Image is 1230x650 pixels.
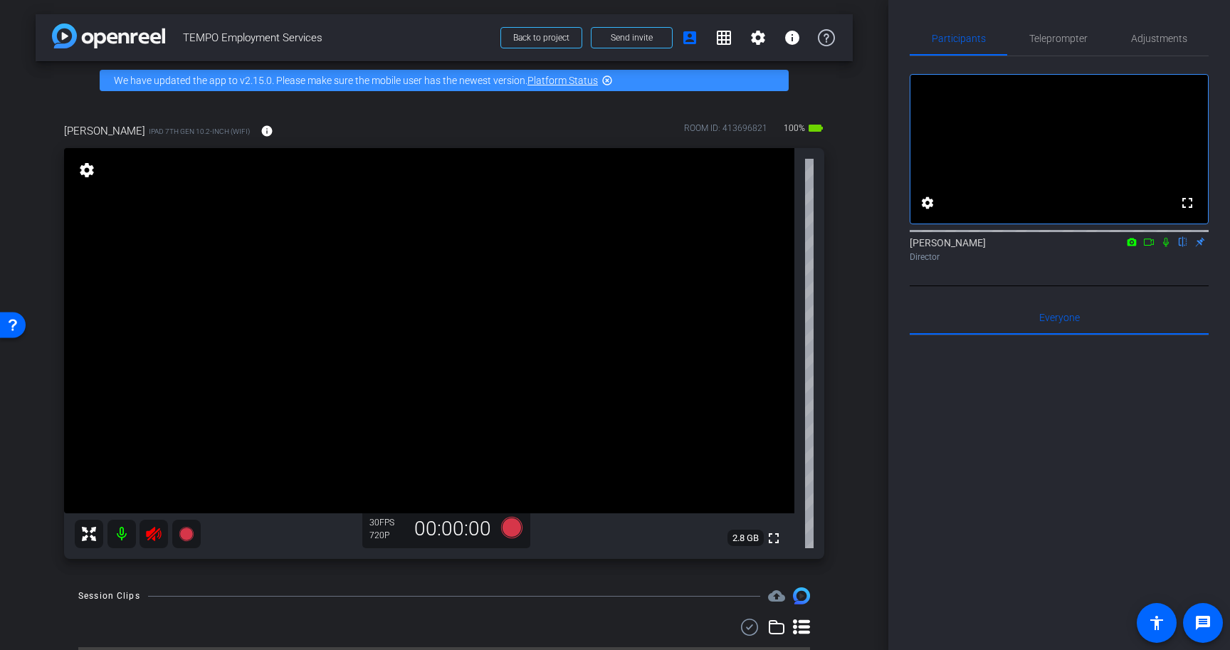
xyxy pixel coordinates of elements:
[52,23,165,48] img: app-logo
[793,587,810,604] img: Session clips
[100,70,789,91] div: We have updated the app to v2.15.0. Please make sure the mobile user has the newest version.
[1131,33,1187,43] span: Adjustments
[1039,313,1080,323] span: Everyone
[369,530,405,541] div: 720P
[782,117,807,140] span: 100%
[765,530,782,547] mat-icon: fullscreen
[1179,194,1196,211] mat-icon: fullscreen
[1029,33,1088,43] span: Teleprompter
[932,33,986,43] span: Participants
[405,517,500,541] div: 00:00:00
[513,33,569,43] span: Back to project
[64,123,145,139] span: [PERSON_NAME]
[768,587,785,604] span: Destinations for your clips
[78,589,140,603] div: Session Clips
[591,27,673,48] button: Send invite
[768,587,785,604] mat-icon: cloud_upload
[183,23,492,52] span: TEMPO Employment Services
[601,75,613,86] mat-icon: highlight_off
[1174,235,1192,248] mat-icon: flip
[681,29,698,46] mat-icon: account_box
[807,120,824,137] mat-icon: battery_std
[527,75,598,86] a: Platform Status
[611,32,653,43] span: Send invite
[369,517,405,528] div: 30
[1194,614,1211,631] mat-icon: message
[727,530,764,547] span: 2.8 GB
[1148,614,1165,631] mat-icon: accessibility
[261,125,273,137] mat-icon: info
[149,126,250,137] span: iPad 7th Gen 10.2-inch (WiFi)
[379,518,394,528] span: FPS
[715,29,732,46] mat-icon: grid_on
[750,29,767,46] mat-icon: settings
[784,29,801,46] mat-icon: info
[919,194,936,211] mat-icon: settings
[910,251,1209,263] div: Director
[77,162,97,179] mat-icon: settings
[910,236,1209,263] div: [PERSON_NAME]
[684,122,767,142] div: ROOM ID: 413696821
[500,27,582,48] button: Back to project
